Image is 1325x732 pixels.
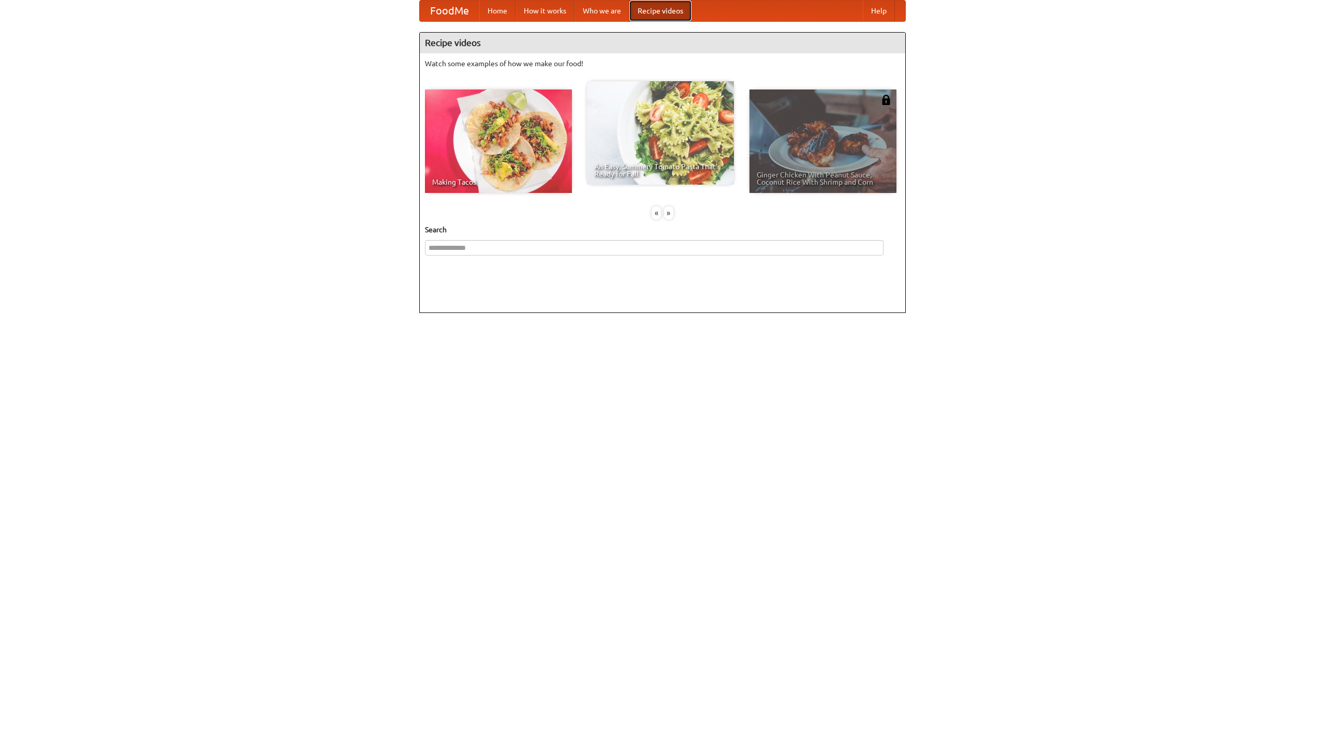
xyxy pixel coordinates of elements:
a: Home [479,1,516,21]
img: 483408.png [881,95,891,105]
div: « [652,206,661,219]
a: Recipe videos [629,1,691,21]
a: How it works [516,1,575,21]
h5: Search [425,225,900,235]
span: Making Tacos [432,178,565,186]
a: An Easy, Summery Tomato Pasta That's Ready for Fall [587,81,734,185]
a: Who we are [575,1,629,21]
a: Help [863,1,895,21]
div: » [664,206,673,219]
a: Making Tacos [425,89,572,193]
span: An Easy, Summery Tomato Pasta That's Ready for Fall [594,163,727,177]
h4: Recipe videos [420,33,905,53]
a: FoodMe [420,1,479,21]
p: Watch some examples of how we make our food! [425,58,900,69]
